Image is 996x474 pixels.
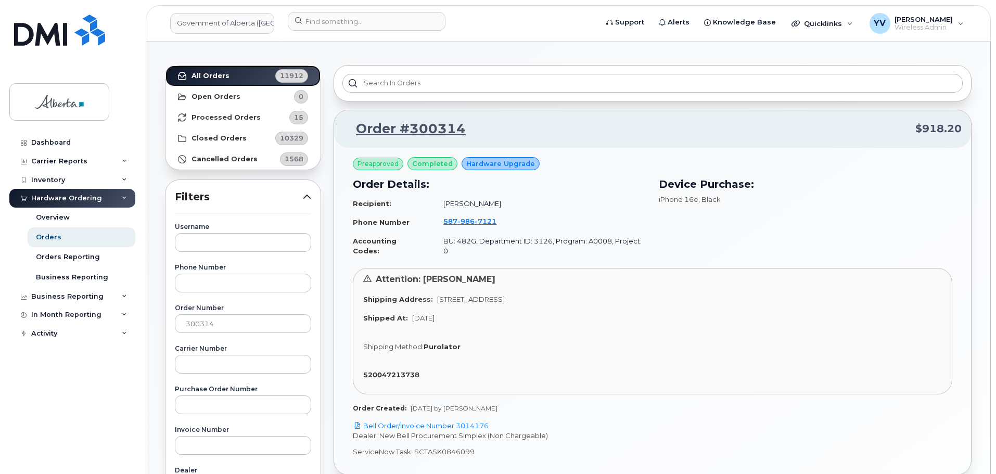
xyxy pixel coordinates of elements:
a: Cancelled Orders1568 [165,149,321,170]
a: Bell Order/Invoice Number 3014176 [353,421,489,430]
a: Open Orders0 [165,86,321,107]
label: Username [175,224,311,230]
span: Quicklinks [804,19,842,28]
a: Closed Orders10329 [165,128,321,149]
p: Dealer: New Bell Procurement Simplex (Non Chargeable) [353,431,952,441]
span: YV [874,17,886,30]
strong: All Orders [191,72,229,80]
a: 5879867121 [443,217,509,225]
span: Shipping Method: [363,342,424,351]
span: 986 [457,217,475,225]
strong: Cancelled Orders [191,155,258,163]
h3: Order Details: [353,176,646,192]
strong: Purolator [424,342,461,351]
label: Purchase Order Number [175,386,311,392]
span: $918.20 [915,121,962,136]
span: Hardware Upgrade [466,159,535,169]
span: [DATE] [412,314,435,322]
span: Filters [175,189,303,204]
strong: Processed Orders [191,113,261,122]
strong: Shipped At: [363,314,408,322]
span: Attention: [PERSON_NAME] [376,274,495,284]
p: ServiceNow Task: SCTASK0846099 [353,447,952,457]
span: , Black [698,195,721,203]
strong: Accounting Codes: [353,237,397,255]
span: [PERSON_NAME] [895,15,953,23]
span: 1568 [285,154,303,164]
div: Yen Vong [862,13,971,34]
a: All Orders11912 [165,66,321,86]
span: Alerts [668,17,689,28]
span: 10329 [280,133,303,143]
label: Invoice Number [175,427,311,433]
h3: Device Purchase: [659,176,952,192]
strong: Closed Orders [191,134,247,143]
td: [PERSON_NAME] [434,195,646,213]
span: Support [615,17,644,28]
label: Dealer [175,467,311,473]
span: iPhone 16e [659,195,698,203]
label: Carrier Number [175,345,311,352]
span: [DATE] by [PERSON_NAME] [411,404,497,412]
span: 15 [294,112,303,122]
strong: Recipient: [353,199,391,208]
a: Government of Alberta (GOA) [170,13,274,34]
strong: Order Created: [353,404,406,412]
a: Processed Orders15 [165,107,321,128]
span: [STREET_ADDRESS] [437,295,505,303]
a: Support [599,12,652,33]
span: Knowledge Base [713,17,776,28]
a: Alerts [652,12,697,33]
label: Order Number [175,305,311,311]
span: 0 [299,92,303,101]
span: 11912 [280,71,303,81]
strong: Shipping Address: [363,295,433,303]
div: Quicklinks [784,13,860,34]
td: BU: 482G, Department ID: 3126, Program: A0008, Project: 0 [434,232,646,260]
span: completed [412,159,453,169]
span: 7121 [475,217,496,225]
a: Order #300314 [343,120,466,138]
input: Find something... [288,12,445,31]
strong: 520047213738 [363,370,419,379]
strong: Phone Number [353,218,410,226]
span: Preapproved [357,159,399,169]
a: Knowledge Base [697,12,783,33]
span: 587 [443,217,496,225]
span: Wireless Admin [895,23,953,32]
label: Phone Number [175,264,311,271]
strong: Open Orders [191,93,240,101]
a: 520047213738 [363,370,424,379]
input: Search in orders [342,74,963,93]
